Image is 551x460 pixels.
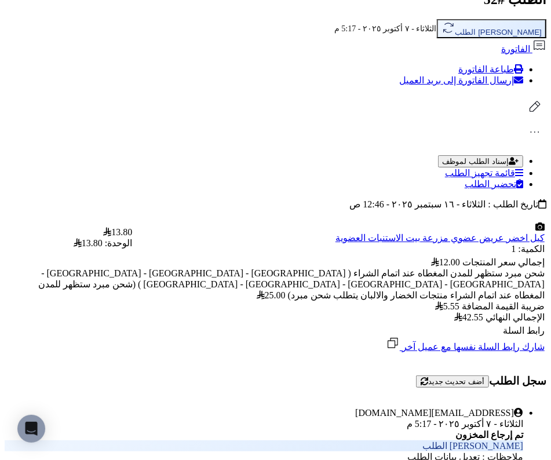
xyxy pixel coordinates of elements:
[5,199,546,210] div: تاريخ الطلب : الثلاثاء - ١٦ سبتمبر ٢٠٢٥ - 12:46 ص
[435,301,459,311] span: 5.55
[462,257,545,267] span: إجمالي سعر المنتجات
[462,301,545,311] span: ضريبة القيمة المضافة
[431,257,460,267] span: 12.00
[134,243,545,254] div: الكمية: 1
[335,233,545,243] a: كيل اخضر عريض عضوي مزرعة بيت الاستنبات العضوية
[6,238,132,249] div: الوحدة: 13.80
[486,312,545,322] span: الإجمالي النهائي
[416,375,489,388] button: أضف تحديث جديد
[458,64,523,74] a: طباعة الفاتورة
[399,75,523,85] a: إرسال الفاتورة إلى بريد العميل
[438,155,523,167] button: إسناد الطلب لموظف
[454,312,483,322] span: 42.55
[455,430,523,440] b: تم إرجاع المخزون
[334,24,437,34] small: الثلاثاء - ٧ أكتوبر ٢٠٢٥ - 5:17 م
[445,168,523,178] a: قائمة تجهيز الطلب
[489,375,546,388] h3: سجل الطلب
[38,268,545,300] span: شحن مبرد ستظهر للمدن المغطاه عند اتمام الشراء ( [GEOGRAPHIC_DATA] - [GEOGRAPHIC_DATA] - [GEOGRAPH...
[257,290,286,300] span: 25.00
[501,44,530,54] span: الفاتورة
[355,408,514,418] div: [EMAIL_ADDRESS][DOMAIN_NAME]
[6,227,132,238] div: 13.80
[5,440,523,451] div: [PERSON_NAME] الطلب
[386,342,545,352] a: شارك رابط السلة نفسها مع عميل آخر
[17,415,45,443] div: Open Intercom Messenger
[501,44,546,54] a: الفاتورة
[6,325,545,336] div: رابط السلة
[402,342,545,352] span: شارك رابط السلة نفسها مع عميل آخر
[437,19,546,38] button: [PERSON_NAME] الطلب
[5,418,523,429] div: الثلاثاء - ٧ أكتوبر ٢٠٢٥ - 5:17 م
[465,179,523,189] a: تحضير الطلب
